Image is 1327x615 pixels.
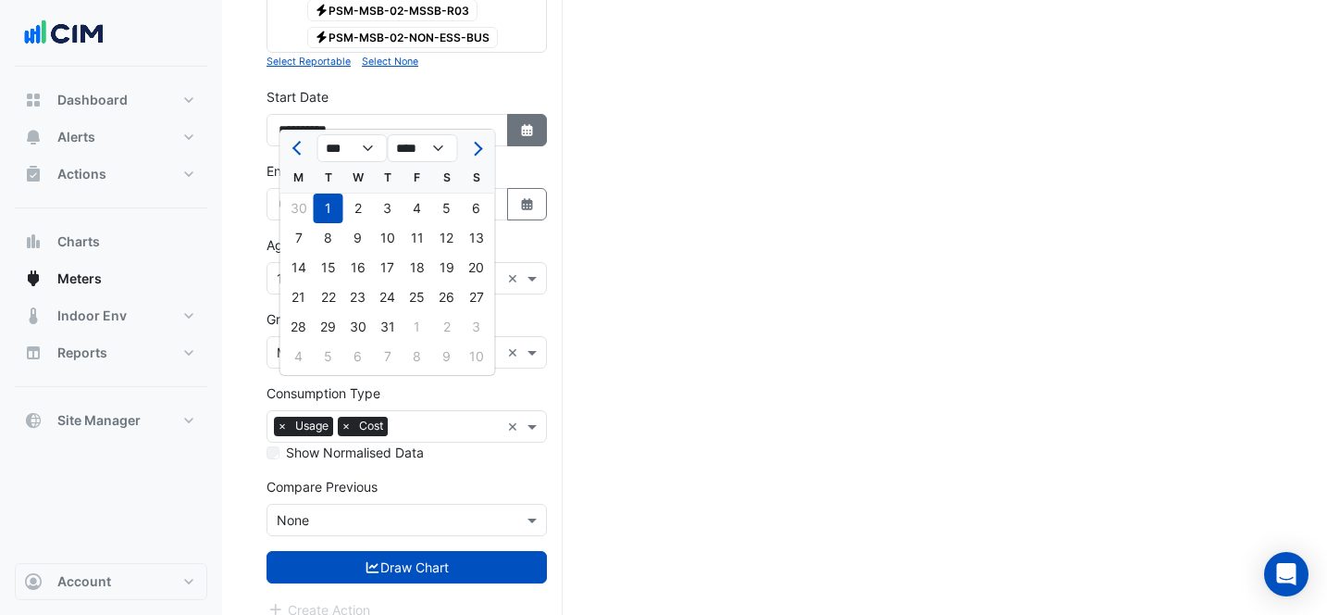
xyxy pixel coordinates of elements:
[403,253,432,282] div: Friday, July 18, 2025
[57,270,102,288] span: Meters
[284,342,314,371] div: 4
[403,282,432,312] div: Friday, July 25, 2025
[15,563,207,600] button: Account
[373,282,403,312] div: 24
[284,282,314,312] div: Monday, July 21, 2025
[462,342,491,371] div: Sunday, August 10, 2025
[403,312,432,342] div: Friday, August 1, 2025
[432,282,462,312] div: Saturday, July 26, 2025
[284,223,314,253] div: Monday, July 7, 2025
[57,307,127,325] span: Indoor Env
[373,194,403,223] div: 3
[403,163,432,193] div: F
[314,194,343,223] div: Tuesday, July 1, 2025
[373,163,403,193] div: T
[57,344,107,362] span: Reports
[432,312,462,342] div: 2
[432,312,462,342] div: Saturday, August 2, 2025
[343,282,373,312] div: 23
[284,253,314,282] div: 14
[373,223,403,253] div: 10
[432,163,462,193] div: S
[432,223,462,253] div: 12
[15,260,207,297] button: Meters
[362,53,418,69] button: Select None
[284,312,314,342] div: 28
[403,223,432,253] div: 11
[403,223,432,253] div: Friday, July 11, 2025
[343,163,373,193] div: W
[15,334,207,371] button: Reports
[267,161,322,181] label: End Date
[314,312,343,342] div: 29
[519,122,536,138] fa-icon: Select Date
[462,312,491,342] div: 3
[403,342,432,371] div: Friday, August 8, 2025
[373,253,403,282] div: Thursday, July 17, 2025
[57,232,100,251] span: Charts
[462,342,491,371] div: 10
[403,194,432,223] div: Friday, July 4, 2025
[432,223,462,253] div: Saturday, July 12, 2025
[507,269,523,288] span: Clear
[315,3,329,17] fa-icon: Electricity
[462,253,491,282] div: 20
[343,253,373,282] div: 16
[314,253,343,282] div: 15
[286,443,424,462] label: Show Normalised Data
[343,194,373,223] div: Wednesday, July 2, 2025
[403,253,432,282] div: 18
[284,223,314,253] div: 7
[307,27,499,49] span: PSM-MSB-02-NON-ESS-BUS
[343,312,373,342] div: 30
[462,253,491,282] div: Sunday, July 20, 2025
[317,134,388,162] select: Select month
[314,223,343,253] div: Tuesday, July 8, 2025
[432,342,462,371] div: Saturday, August 9, 2025
[15,119,207,156] button: Alerts
[267,309,323,329] label: Group By
[338,417,354,435] span: ×
[432,342,462,371] div: 9
[267,53,351,69] button: Select Reportable
[24,344,43,362] app-icon: Reports
[24,91,43,109] app-icon: Dashboard
[15,156,207,193] button: Actions
[314,223,343,253] div: 8
[284,282,314,312] div: 21
[462,194,491,223] div: 6
[284,253,314,282] div: Monday, July 14, 2025
[314,282,343,312] div: 22
[432,282,462,312] div: 26
[314,342,343,371] div: Tuesday, August 5, 2025
[373,342,403,371] div: 7
[314,163,343,193] div: T
[373,342,403,371] div: Thursday, August 7, 2025
[343,282,373,312] div: Wednesday, July 23, 2025
[462,282,491,312] div: 27
[284,194,314,223] div: Monday, June 30, 2025
[462,223,491,253] div: Sunday, July 13, 2025
[343,194,373,223] div: 2
[15,223,207,260] button: Charts
[343,342,373,371] div: Wednesday, August 6, 2025
[462,312,491,342] div: Sunday, August 3, 2025
[315,31,329,44] fa-icon: Electricity
[15,402,207,439] button: Site Manager
[403,312,432,342] div: 1
[462,163,491,193] div: S
[314,312,343,342] div: Tuesday, July 29, 2025
[432,253,462,282] div: 19
[343,253,373,282] div: Wednesday, July 16, 2025
[343,342,373,371] div: 6
[465,133,487,163] button: Next month
[373,282,403,312] div: Thursday, July 24, 2025
[373,253,403,282] div: 17
[284,163,314,193] div: M
[267,87,329,107] label: Start Date
[462,282,491,312] div: Sunday, July 27, 2025
[403,342,432,371] div: 8
[403,282,432,312] div: 25
[388,134,458,162] select: Select year
[57,165,106,183] span: Actions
